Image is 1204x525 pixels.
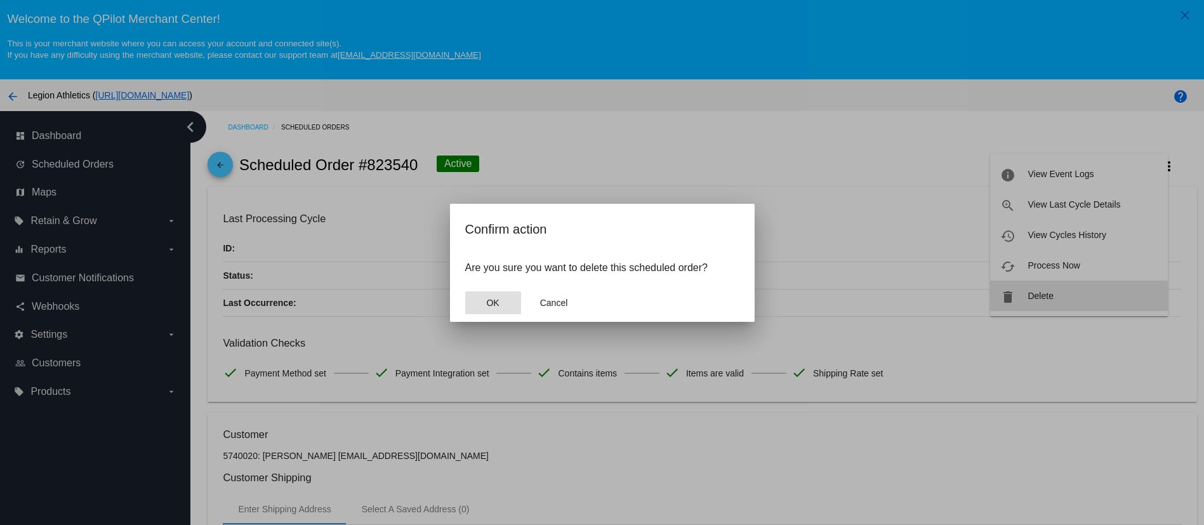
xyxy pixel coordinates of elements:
span: Cancel [540,298,568,308]
button: Close dialog [526,291,582,314]
span: OK [486,298,499,308]
button: Close dialog [465,291,521,314]
h2: Confirm action [465,219,739,239]
p: Are you sure you want to delete this scheduled order? [465,262,739,274]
